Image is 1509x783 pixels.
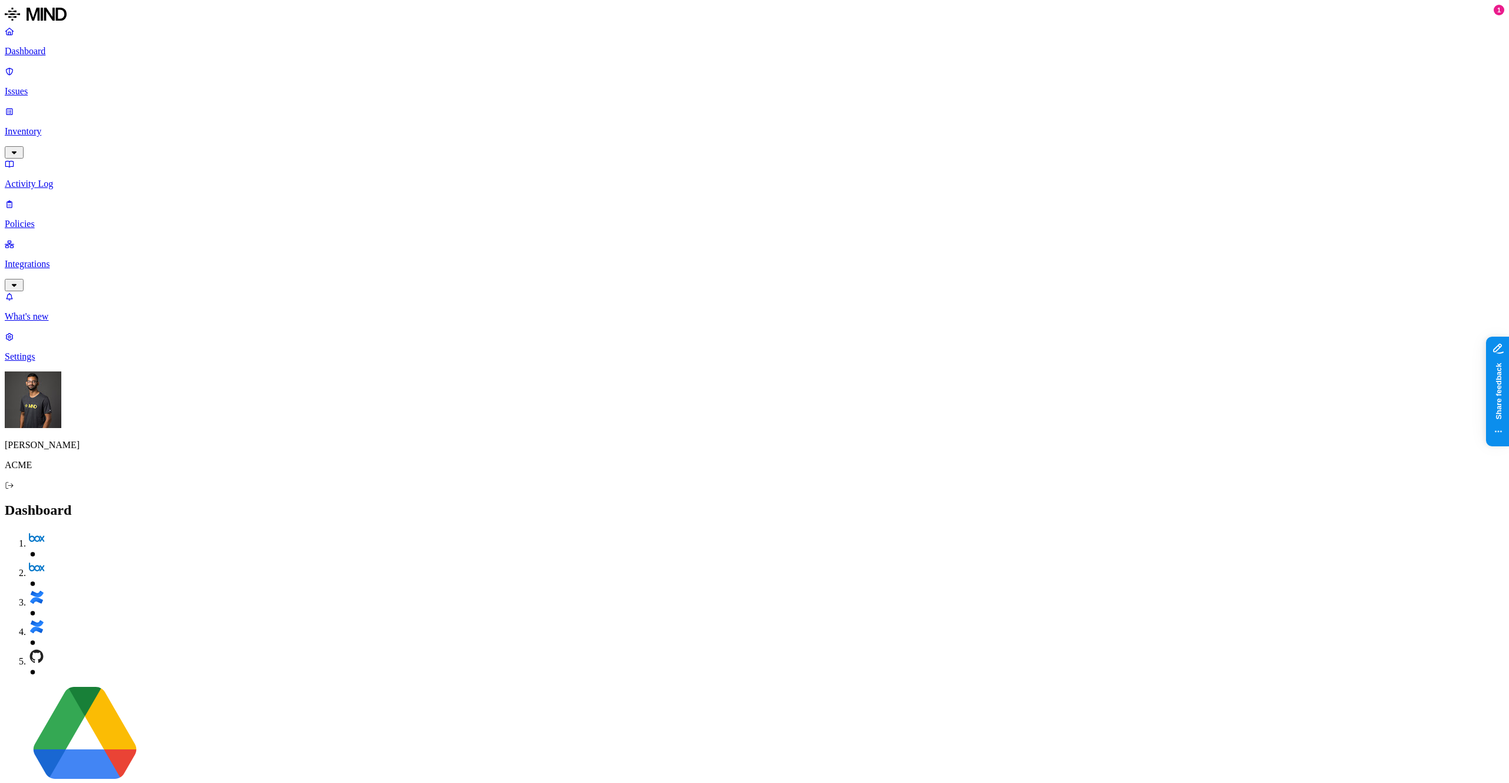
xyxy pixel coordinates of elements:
[5,460,1504,471] p: ACME
[28,530,45,547] img: box.svg
[5,66,1504,97] a: Issues
[5,239,1504,289] a: Integrations
[5,199,1504,229] a: Policies
[5,26,1504,57] a: Dashboard
[28,648,45,664] img: github.svg
[5,331,1504,362] a: Settings
[5,371,61,428] img: Amit Cohen
[5,86,1504,97] p: Issues
[5,159,1504,189] a: Activity Log
[28,618,45,635] img: confluence.svg
[5,46,1504,57] p: Dashboard
[28,560,45,576] img: box.svg
[5,259,1504,269] p: Integrations
[28,589,45,606] img: confluence.svg
[5,351,1504,362] p: Settings
[5,5,1504,26] a: MIND
[5,126,1504,137] p: Inventory
[1494,5,1504,15] div: 1
[5,502,1504,518] h2: Dashboard
[5,179,1504,189] p: Activity Log
[5,5,67,24] img: MIND
[5,106,1504,157] a: Inventory
[5,311,1504,322] p: What's new
[5,291,1504,322] a: What's new
[5,219,1504,229] p: Policies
